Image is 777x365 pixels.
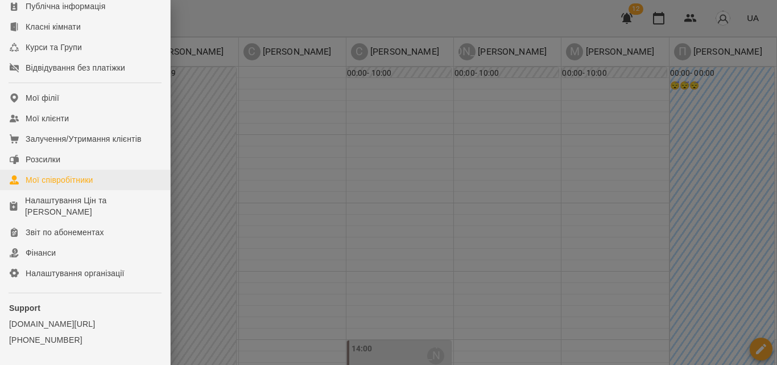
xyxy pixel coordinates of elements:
[26,42,82,53] div: Курси та Групи
[26,62,125,73] div: Відвідування без платіжки
[26,92,59,104] div: Мої філії
[25,195,161,218] div: Налаштування Цін та [PERSON_NAME]
[9,334,161,346] a: [PHONE_NUMBER]
[26,113,69,124] div: Мої клієнти
[9,302,161,314] p: Support
[26,174,93,186] div: Мої співробітники
[26,1,105,12] div: Публічна інформація
[26,247,56,259] div: Фінанси
[26,154,60,165] div: Розсилки
[26,21,81,32] div: Класні кімнати
[26,133,142,145] div: Залучення/Утримання клієнтів
[26,227,104,238] div: Звіт по абонементах
[26,268,125,279] div: Налаштування організації
[9,318,161,330] a: [DOMAIN_NAME][URL]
